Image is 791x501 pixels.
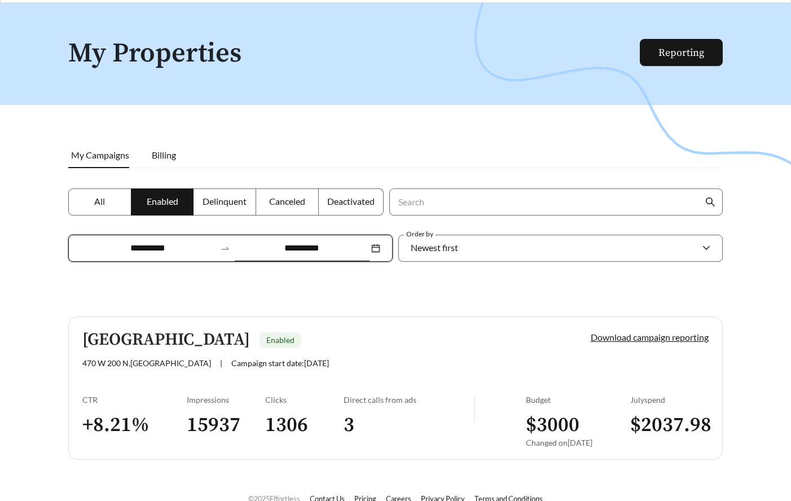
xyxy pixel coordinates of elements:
span: Campaign start date: [DATE] [231,358,329,368]
span: Newest first [411,242,458,253]
div: Clicks [265,395,344,405]
h3: 15937 [187,412,265,438]
span: | [220,358,222,368]
span: to [220,243,230,253]
img: line [474,395,475,422]
h5: [GEOGRAPHIC_DATA] [82,331,250,349]
h3: $ 3000 [526,412,630,438]
span: Enabled [266,335,295,345]
span: swap-right [220,243,230,253]
span: Enabled [147,196,178,206]
div: Direct calls from ads [344,395,474,405]
span: Deactivated [327,196,375,206]
div: July spend [630,395,709,405]
span: search [705,197,715,207]
div: Budget [526,395,630,405]
button: Reporting [640,39,723,66]
h3: $ 2037.98 [630,412,709,438]
a: Reporting [658,46,704,59]
div: CTR [82,395,187,405]
span: All [94,196,105,206]
div: Changed on [DATE] [526,438,630,447]
span: Billing [152,150,176,160]
a: [GEOGRAPHIC_DATA]Enabled470 W 200 N,[GEOGRAPHIC_DATA]|Campaign start date:[DATE]Download campaign... [68,317,723,460]
span: My Campaigns [71,150,129,160]
span: Canceled [269,196,305,206]
h3: 3 [344,412,474,438]
h1: My Properties [68,39,641,69]
span: 470 W 200 N , [GEOGRAPHIC_DATA] [82,358,211,368]
span: Delinquent [203,196,247,206]
a: Download campaign reporting [591,332,709,342]
h3: + 8.21 % [82,412,187,438]
h3: 1306 [265,412,344,438]
div: Impressions [187,395,265,405]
